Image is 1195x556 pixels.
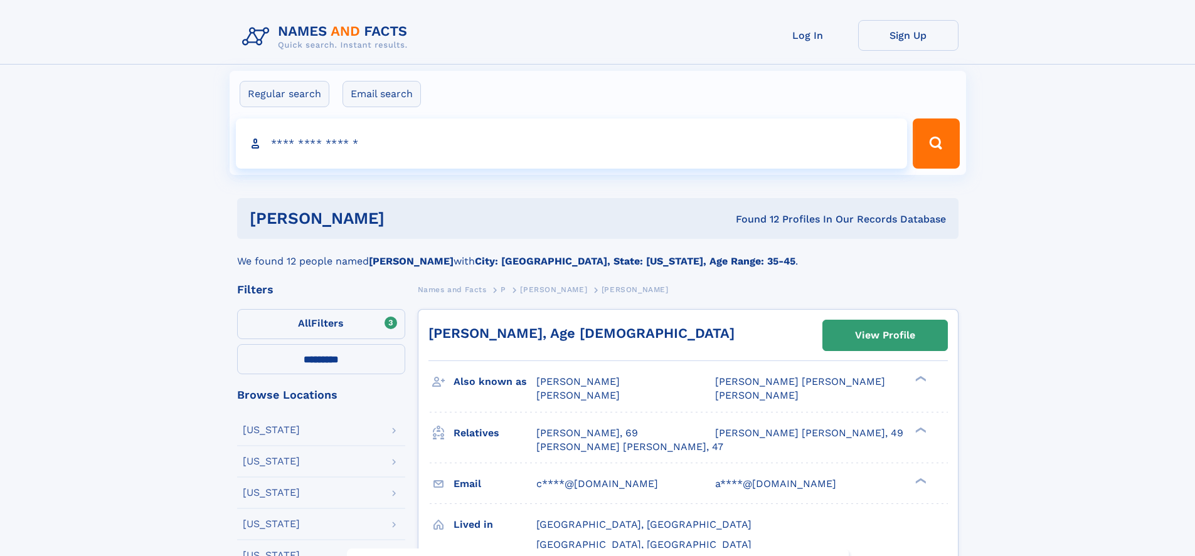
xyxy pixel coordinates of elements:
[454,422,536,444] h3: Relatives
[536,426,638,440] a: [PERSON_NAME], 69
[418,281,487,297] a: Names and Facts
[454,473,536,495] h3: Email
[243,519,300,529] div: [US_STATE]
[536,389,620,401] span: [PERSON_NAME]
[913,118,959,169] button: Search Button
[240,81,329,107] label: Regular search
[237,284,405,295] div: Filters
[428,325,735,341] a: [PERSON_NAME], Age [DEMOGRAPHIC_DATA]
[243,456,300,466] div: [US_STATE]
[250,211,560,226] h1: [PERSON_NAME]
[237,20,418,54] img: Logo Names and Facts
[520,281,587,297] a: [PERSON_NAME]
[236,118,908,169] input: search input
[520,285,587,294] span: [PERSON_NAME]
[536,440,723,454] a: [PERSON_NAME] [PERSON_NAME], 47
[343,81,421,107] label: Email search
[560,212,946,226] div: Found 12 Profiles In Our Records Database
[501,285,506,294] span: P
[243,425,300,435] div: [US_STATE]
[758,20,858,51] a: Log In
[715,389,799,401] span: [PERSON_NAME]
[237,309,405,339] label: Filters
[715,426,903,440] a: [PERSON_NAME] [PERSON_NAME], 49
[823,320,947,350] a: View Profile
[715,375,885,387] span: [PERSON_NAME] [PERSON_NAME]
[501,281,506,297] a: P
[298,317,311,329] span: All
[858,20,959,51] a: Sign Up
[912,476,927,485] div: ❯
[602,285,669,294] span: [PERSON_NAME]
[454,514,536,535] h3: Lived in
[536,375,620,387] span: [PERSON_NAME]
[369,255,454,267] b: [PERSON_NAME]
[243,488,300,498] div: [US_STATE]
[536,518,752,530] span: [GEOGRAPHIC_DATA], [GEOGRAPHIC_DATA]
[912,426,927,434] div: ❯
[237,239,959,269] div: We found 12 people named with .
[855,321,915,350] div: View Profile
[475,255,795,267] b: City: [GEOGRAPHIC_DATA], State: [US_STATE], Age Range: 35-45
[454,371,536,392] h3: Also known as
[912,375,927,383] div: ❯
[536,538,752,550] span: [GEOGRAPHIC_DATA], [GEOGRAPHIC_DATA]
[237,389,405,401] div: Browse Locations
